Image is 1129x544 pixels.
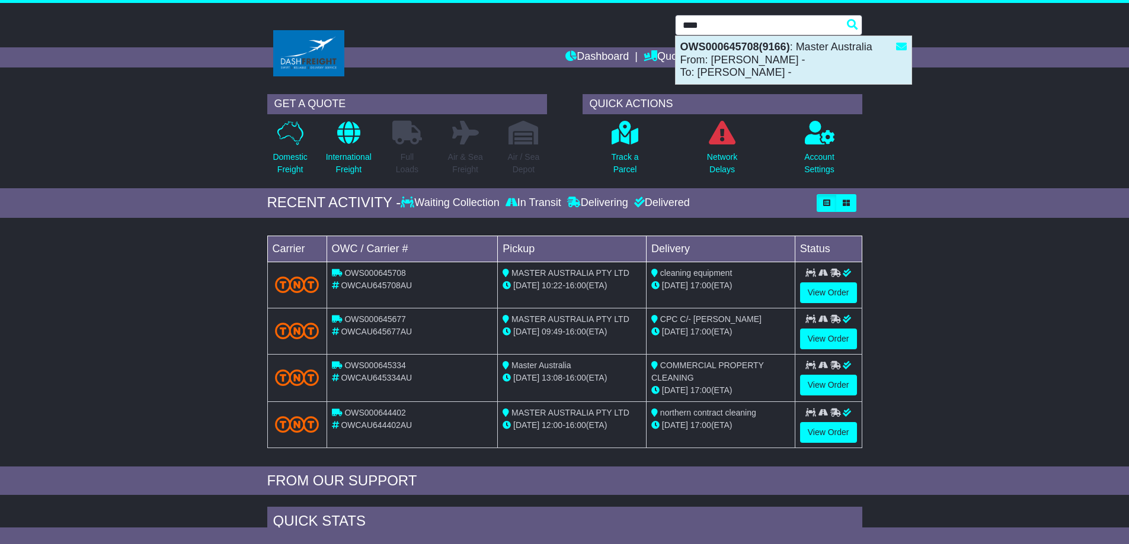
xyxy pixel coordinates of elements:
span: 16:00 [565,420,586,430]
div: Delivering [564,197,631,210]
div: - (ETA) [503,419,641,432]
p: Air / Sea Depot [508,151,540,176]
div: RECENT ACTIVITY - [267,194,401,211]
td: Delivery [646,236,795,262]
div: (ETA) [651,384,790,397]
span: 12:00 [542,420,562,430]
td: Status [795,236,862,262]
td: OWC / Carrier # [327,236,498,262]
span: Master Australia [511,360,571,370]
span: 13:08 [542,373,562,382]
span: 17:00 [690,281,711,290]
p: Track a Parcel [611,151,638,176]
div: (ETA) [651,326,790,338]
a: Dashboard [565,47,629,67]
p: Air & Sea Freight [448,151,483,176]
p: International Freight [326,151,372,176]
img: TNT_Domestic.png [275,276,319,292]
a: Quote/Book [644,47,714,67]
div: FROM OUR SUPPORT [267,472,862,490]
a: DomesticFreight [272,120,308,182]
span: 17:00 [690,385,711,395]
span: 10:22 [542,281,562,290]
span: CPC C/- [PERSON_NAME] [660,314,762,324]
p: Network Delays [707,151,737,176]
div: QUICK ACTIONS [583,94,862,114]
span: MASTER AUSTRALIA PTY LTD [511,408,629,417]
span: 17:00 [690,327,711,336]
td: Pickup [498,236,647,262]
div: GET A QUOTE [267,94,547,114]
a: View Order [800,329,857,349]
strong: OWS000645708(9166) [680,41,790,53]
span: 16:00 [565,327,586,336]
span: 16:00 [565,373,586,382]
div: In Transit [503,197,564,210]
span: [DATE] [513,373,539,382]
div: Waiting Collection [401,197,502,210]
span: [DATE] [513,281,539,290]
img: TNT_Domestic.png [275,323,319,339]
span: OWCAU644402AU [341,420,412,430]
span: OWS000644402 [344,408,406,417]
span: [DATE] [513,327,539,336]
a: InternationalFreight [325,120,372,182]
a: Track aParcel [610,120,639,182]
div: (ETA) [651,279,790,292]
span: cleaning equipment [660,268,732,278]
span: OWS000645708 [344,268,406,278]
img: TNT_Domestic.png [275,416,319,432]
span: [DATE] [662,327,688,336]
span: MASTER AUSTRALIA PTY LTD [511,314,629,324]
div: - (ETA) [503,326,641,338]
span: MASTER AUSTRALIA PTY LTD [511,268,629,278]
span: [DATE] [662,281,688,290]
div: - (ETA) [503,372,641,384]
span: northern contract cleaning [660,408,756,417]
span: OWCAU645708AU [341,281,412,290]
span: [DATE] [662,385,688,395]
span: 17:00 [690,420,711,430]
a: AccountSettings [804,120,835,182]
td: Carrier [267,236,327,262]
div: (ETA) [651,419,790,432]
a: View Order [800,422,857,443]
a: View Order [800,375,857,395]
span: 16:00 [565,281,586,290]
p: Domestic Freight [273,151,307,176]
span: 09:49 [542,327,562,336]
span: [DATE] [513,420,539,430]
a: NetworkDelays [706,120,738,182]
a: View Order [800,282,857,303]
div: - (ETA) [503,279,641,292]
span: OWS000645334 [344,360,406,370]
span: OWCAU645334AU [341,373,412,382]
span: COMMERCIAL PROPERTY CLEANING [651,360,764,382]
span: OWS000645677 [344,314,406,324]
span: OWCAU645677AU [341,327,412,336]
img: TNT_Domestic.png [275,369,319,385]
span: [DATE] [662,420,688,430]
div: Quick Stats [267,507,862,539]
div: : Master Australia From: [PERSON_NAME] - To: [PERSON_NAME] - [676,36,911,84]
p: Account Settings [804,151,834,176]
div: Delivered [631,197,690,210]
p: Full Loads [392,151,422,176]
